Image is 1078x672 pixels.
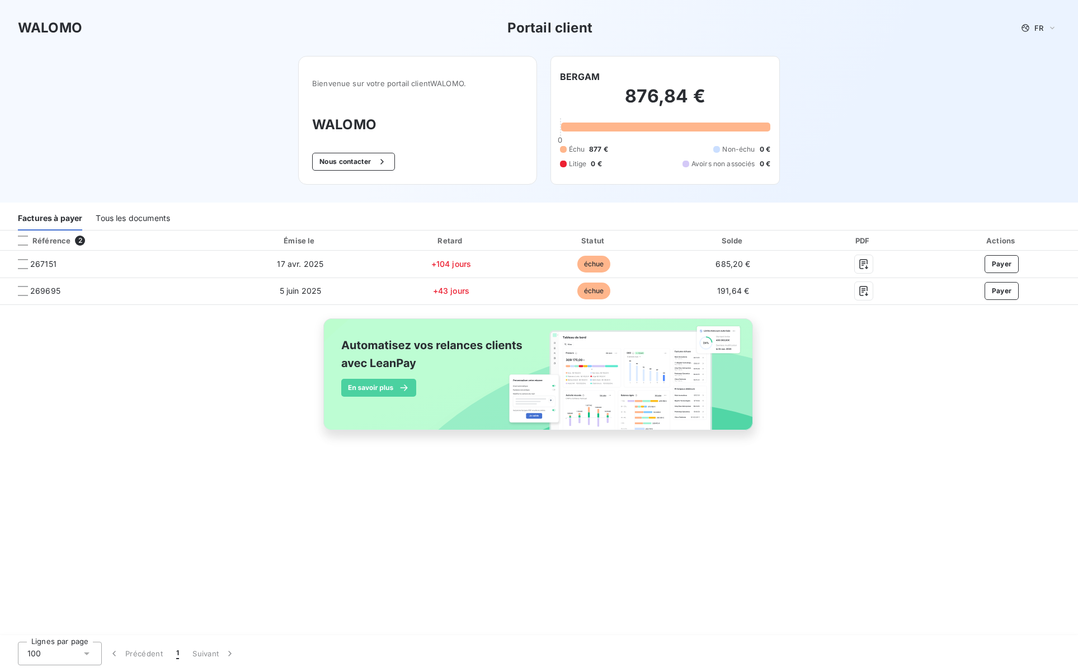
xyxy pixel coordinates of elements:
span: 0 [558,135,562,144]
span: 0 € [760,144,770,154]
img: banner [313,312,765,449]
span: 100 [27,648,41,659]
div: Actions [928,235,1076,246]
span: 0 € [591,159,601,169]
span: échue [577,283,611,299]
span: 267151 [30,259,57,270]
button: Précédent [102,642,170,665]
span: 191,64 € [717,286,749,295]
span: 685,20 € [715,259,750,269]
span: Non-échu [722,144,755,154]
button: 1 [170,642,186,665]
div: Factures à payer [18,207,82,231]
span: échue [577,256,611,272]
span: 2 [75,236,85,246]
div: Retard [381,235,521,246]
button: Payer [985,282,1019,300]
div: Émise le [224,235,376,246]
span: +43 jours [433,286,469,295]
h3: WALOMO [18,18,82,38]
span: 0 € [760,159,770,169]
div: Statut [526,235,662,246]
span: +104 jours [431,259,472,269]
span: 269695 [30,285,60,297]
span: Bienvenue sur votre portail client WALOMO . [312,79,523,88]
span: 877 € [589,144,608,154]
button: Nous contacter [312,153,395,171]
button: Suivant [186,642,242,665]
span: 1 [176,648,179,659]
span: Échu [569,144,585,154]
div: PDF [804,235,923,246]
span: 5 juin 2025 [280,286,322,295]
div: Référence [9,236,70,246]
button: Payer [985,255,1019,273]
div: Tous les documents [96,207,170,231]
h2: 876,84 € [560,85,771,119]
span: FR [1034,24,1043,32]
div: Solde [667,235,800,246]
h6: BERGAM [560,70,600,83]
h3: WALOMO [312,115,523,135]
span: Avoirs non associés [691,159,755,169]
span: Litige [569,159,587,169]
h3: Portail client [507,18,592,38]
span: 17 avr. 2025 [277,259,323,269]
